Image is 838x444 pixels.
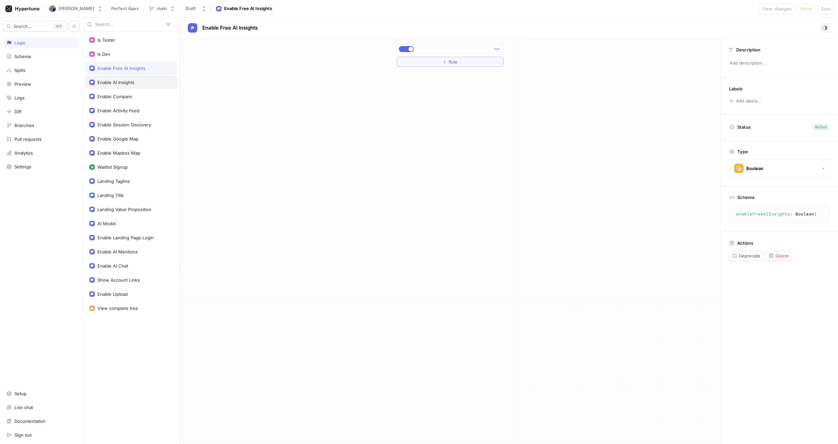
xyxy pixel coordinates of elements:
[821,7,831,11] span: Save
[815,124,827,130] div: Active
[97,277,140,283] div: Show Account Links
[729,86,743,91] p: Labels
[14,95,25,100] div: Logs
[397,57,504,67] button: ＋Rule
[3,21,67,32] button: Search...K
[58,6,94,11] div: [PERSON_NAME]
[202,25,258,31] span: Enable Free AI Insights
[737,122,751,132] p: Status
[46,3,105,15] button: User[PERSON_NAME]
[14,418,46,424] div: Documentation
[3,415,80,427] a: Documentation
[737,240,753,246] p: Actions
[762,7,792,11] span: View changes
[732,208,827,220] textarea: enableFreeAIInsights: Boolean!
[97,178,130,184] div: Landing Tagline
[97,150,140,156] div: Enable Mapbox Map
[97,193,124,198] div: Landing Title
[146,3,178,14] button: main
[97,51,110,57] div: Is Dev
[818,3,834,14] button: Save
[14,81,31,87] div: Preview
[97,37,115,43] div: Is Tester
[776,254,789,258] span: Delete
[97,136,138,142] div: Enable Google Map
[157,6,167,11] div: main
[14,123,34,128] div: Branches
[49,5,56,12] img: User
[14,136,42,142] div: Pull requests
[97,207,152,212] div: Landing Value Proposition
[797,3,815,14] button: Reset
[14,391,27,396] div: Setup
[97,249,138,254] div: Enable AI Mentions
[95,21,163,28] input: Search...
[737,195,754,200] p: Schema
[183,3,209,14] button: Draft
[97,164,128,170] div: Waitlist Signup
[14,164,31,169] div: Settings
[443,60,447,64] span: ＋
[224,5,272,12] div: Enable Free AI Insights
[739,254,760,258] span: Deprecate
[14,405,33,410] div: Live chat
[97,80,134,85] div: Enable AI Insights
[727,96,764,105] button: Add labels...
[97,306,138,311] div: View complete tree
[97,263,128,269] div: Enable AI Chat
[746,166,763,171] div: Boolean
[14,150,33,156] div: Analytics
[736,47,760,52] p: Description
[97,221,116,226] div: AI Model
[53,23,64,30] div: K
[13,24,32,28] span: Search...
[14,54,31,59] div: Schema
[14,109,22,114] div: Diff
[449,60,458,64] span: Rule
[729,251,763,261] button: Deprecate
[97,66,145,71] div: Enable Free AI Insights
[759,3,795,14] button: View changes
[14,68,26,73] div: Splits
[14,40,26,45] div: Logic
[766,251,792,261] button: Delete
[726,57,832,69] p: Add description...
[97,94,132,99] div: Enable Compare
[97,108,139,113] div: Enable Activity Feed
[111,6,139,11] span: Perfect Apex
[97,122,151,127] div: Enable Session Discovery
[729,159,830,177] button: Boolean
[14,432,32,438] div: Sign out
[97,235,154,240] div: Enable Landing Page Login
[737,149,748,154] p: Type
[97,291,128,297] div: Enable Upload
[185,6,196,11] div: Draft
[800,7,812,11] span: Reset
